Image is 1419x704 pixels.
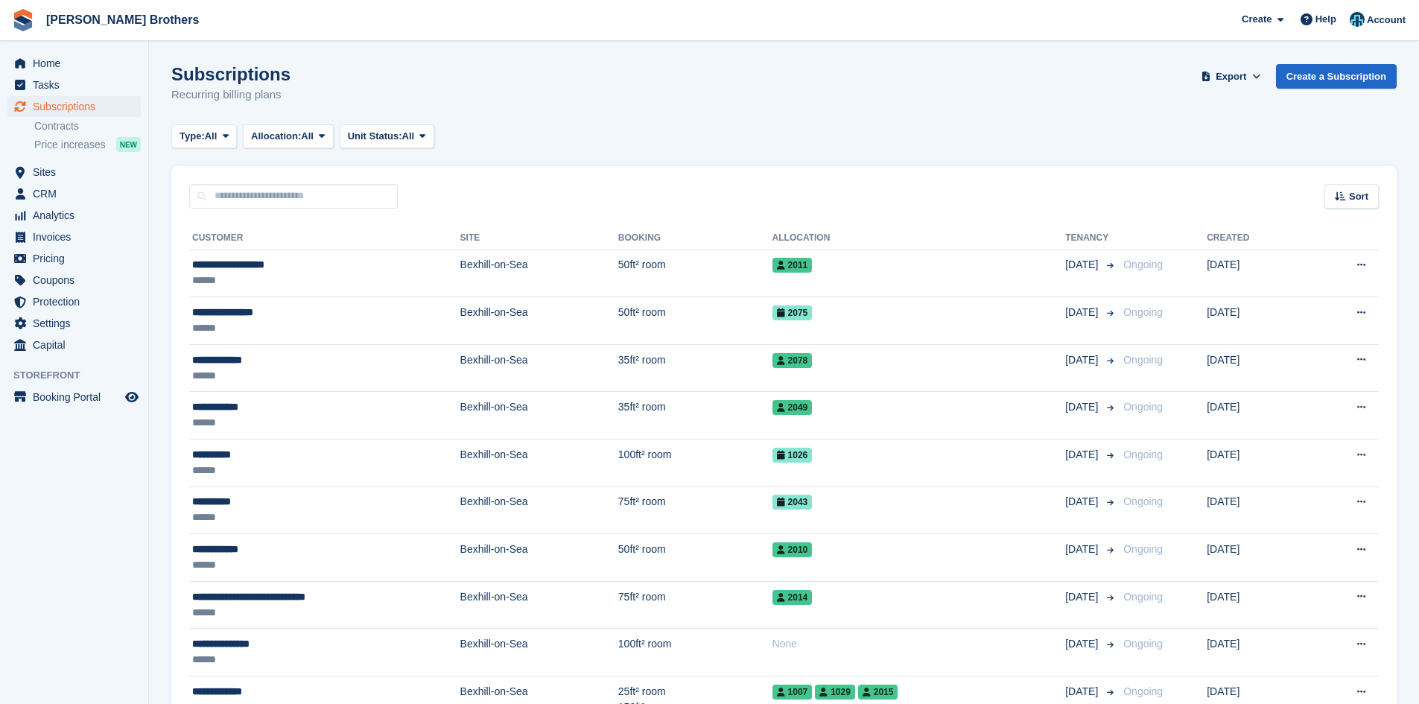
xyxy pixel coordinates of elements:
a: menu [7,53,141,74]
td: [DATE] [1207,344,1306,392]
a: Preview store [123,388,141,406]
button: Allocation: All [243,124,334,149]
td: Bexhill-on-Sea [460,534,618,582]
a: menu [7,334,141,355]
span: Price increases [34,138,106,152]
span: 2049 [772,400,813,415]
td: [DATE] [1207,486,1306,534]
span: Capital [33,334,122,355]
td: 35ft² room [618,392,772,440]
a: menu [7,205,141,226]
p: Recurring billing plans [171,86,291,104]
td: 100ft² room [618,629,772,676]
h1: Subscriptions [171,64,291,84]
span: 2075 [772,305,813,320]
td: 100ft² room [618,440,772,487]
span: Create [1242,12,1272,27]
span: [DATE] [1065,494,1101,510]
span: Type: [180,129,205,144]
span: Allocation: [251,129,301,144]
td: Bexhill-on-Sea [460,250,618,297]
a: menu [7,248,141,269]
span: Ongoing [1123,591,1163,603]
span: 2011 [772,258,813,273]
span: Ongoing [1123,638,1163,650]
button: Type: All [171,124,237,149]
span: Account [1367,13,1406,28]
th: Customer [189,226,460,250]
span: Invoices [33,226,122,247]
td: [DATE] [1207,392,1306,440]
td: Bexhill-on-Sea [460,581,618,629]
a: menu [7,96,141,117]
span: Analytics [33,205,122,226]
span: Ongoing [1123,685,1163,697]
td: [DATE] [1207,297,1306,345]
span: 1007 [772,685,813,700]
span: 2010 [772,542,813,557]
td: 50ft² room [618,534,772,582]
span: Sites [33,162,122,183]
th: Allocation [772,226,1066,250]
span: Ongoing [1123,495,1163,507]
span: All [301,129,314,144]
td: Bexhill-on-Sea [460,486,618,534]
span: Storefront [13,368,148,383]
span: 2015 [858,685,898,700]
span: Ongoing [1123,448,1163,460]
span: 1026 [772,448,813,463]
a: menu [7,387,141,408]
a: Create a Subscription [1276,64,1397,89]
td: 35ft² room [618,344,772,392]
button: Unit Status: All [340,124,434,149]
a: menu [7,183,141,204]
span: Tasks [33,74,122,95]
a: menu [7,162,141,183]
a: menu [7,291,141,312]
td: [DATE] [1207,534,1306,582]
a: menu [7,226,141,247]
a: Price increases NEW [34,136,141,153]
span: Ongoing [1123,354,1163,366]
span: Export [1216,69,1246,84]
th: Booking [618,226,772,250]
td: Bexhill-on-Sea [460,344,618,392]
span: Protection [33,291,122,312]
div: None [772,636,1066,652]
span: Subscriptions [33,96,122,117]
span: [DATE] [1065,352,1101,368]
span: Home [33,53,122,74]
span: [DATE] [1065,399,1101,415]
span: [DATE] [1065,447,1101,463]
span: [DATE] [1065,542,1101,557]
a: menu [7,270,141,291]
span: Settings [33,313,122,334]
td: [DATE] [1207,250,1306,297]
span: Pricing [33,248,122,269]
span: Ongoing [1123,306,1163,318]
th: Created [1207,226,1306,250]
a: [PERSON_NAME] Brothers [40,7,205,32]
span: [DATE] [1065,257,1101,273]
td: 75ft² room [618,486,772,534]
span: 2078 [772,353,813,368]
a: menu [7,313,141,334]
td: Bexhill-on-Sea [460,440,618,487]
td: [DATE] [1207,440,1306,487]
span: Ongoing [1123,259,1163,270]
span: Sort [1349,189,1368,204]
td: Bexhill-on-Sea [460,392,618,440]
img: Helen Eldridge [1350,12,1365,27]
span: Ongoing [1123,543,1163,555]
td: [DATE] [1207,581,1306,629]
div: NEW [116,137,141,152]
a: Contracts [34,119,141,133]
span: [DATE] [1065,636,1101,652]
span: CRM [33,183,122,204]
span: 2043 [772,495,813,510]
span: All [402,129,415,144]
th: Site [460,226,618,250]
td: 50ft² room [618,297,772,345]
span: Ongoing [1123,401,1163,413]
span: [DATE] [1065,684,1101,700]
